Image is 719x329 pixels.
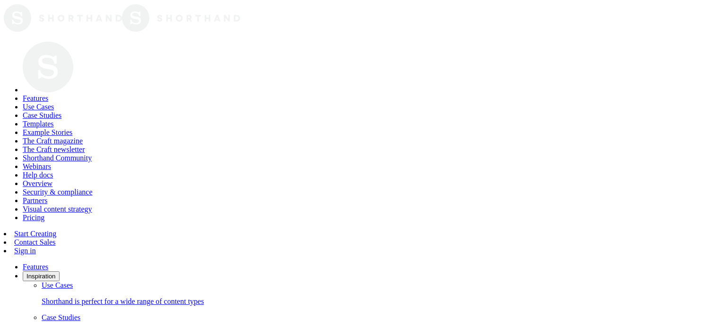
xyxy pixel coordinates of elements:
a: Pricing [23,213,44,222]
a: Start Creating [14,230,56,238]
a: Webinars [23,162,51,170]
a: Features [23,94,48,102]
a: Contact Sales [14,238,56,246]
a: The Craft newsletter [23,145,85,153]
a: Overview [23,179,52,187]
a: Visual content strategy [23,205,92,213]
a: Templates [23,120,54,128]
a: Use CasesShorthand is perfect for a wide range of content types [42,281,715,306]
a: Help docs [23,171,53,179]
a: The Craft magazine [23,137,83,145]
p: Shorthand is perfect for a wide range of content types [42,297,715,306]
a: Case Studies [23,111,61,119]
a: Partners [23,196,47,205]
img: The Craft [4,4,122,32]
a: Sign in [14,247,36,255]
a: Use Cases [23,103,54,111]
button: Inspiration [23,271,60,281]
img: Shorthand Logo [23,42,73,92]
a: Features [23,263,48,271]
a: Shorthand Community [23,154,92,162]
img: The Craft [122,4,240,32]
a: Example Stories [23,128,72,136]
a: Security & compliance [23,188,93,196]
